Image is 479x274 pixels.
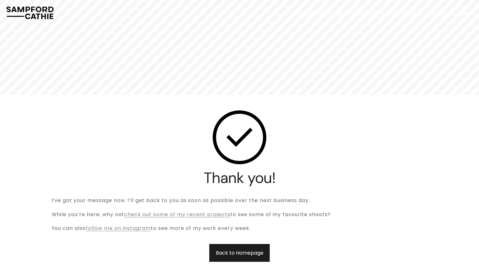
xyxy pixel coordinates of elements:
[335,9,367,17] span: Advertising
[297,8,331,17] a: folder dropdown
[370,8,406,17] a: Videography
[86,225,151,232] a: follow me on instagram
[52,210,428,219] p: While you’re here, why not to see some of my favourite shoots?
[450,8,472,17] a: Contact
[52,170,428,186] h1: Thank you!
[52,224,428,233] p: You can also to see more of my work every week.
[297,9,331,17] span: Architecture
[429,8,446,17] a: About
[209,244,270,262] a: Back to Homepage
[52,196,428,205] p: I’ve got your message now. I’ll get back to you as soon as possible over the next business day.
[7,7,53,19] img: Sampford Cathie Photo + Video
[124,211,230,218] a: check out some of my recent projects
[410,8,425,17] a: Shop
[335,8,367,17] a: folder dropdown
